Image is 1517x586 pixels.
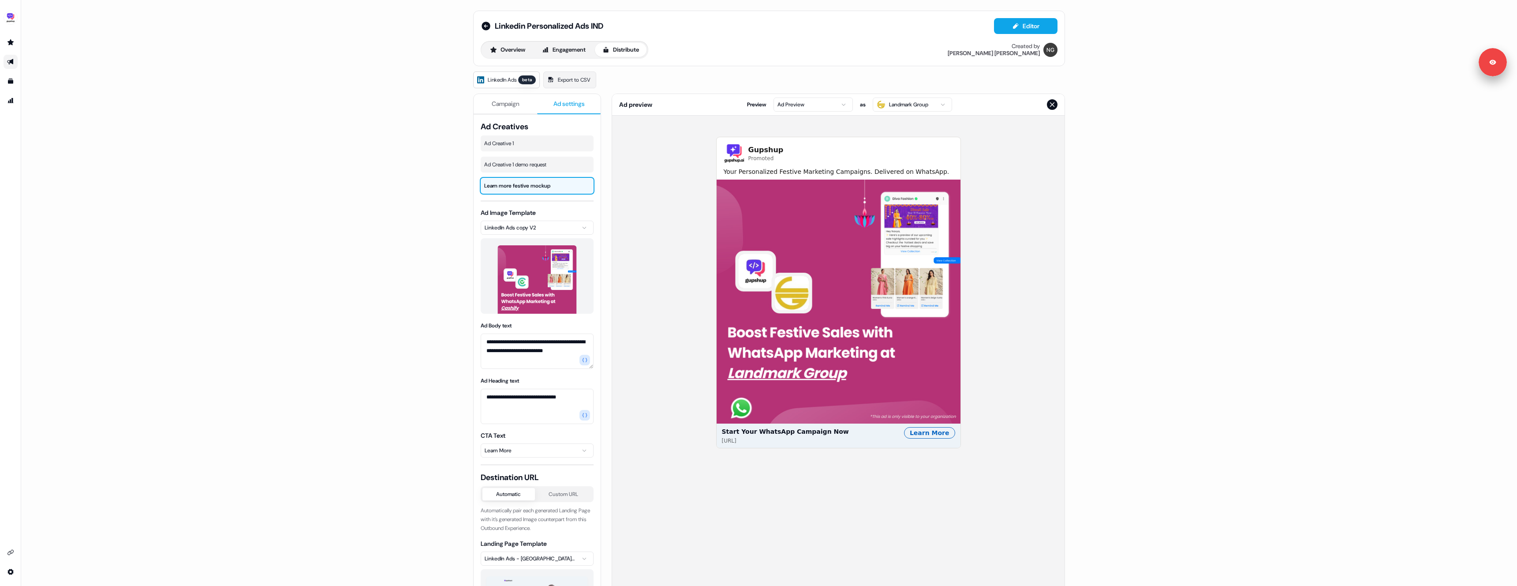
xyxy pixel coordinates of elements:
[4,545,18,560] a: Go to integrations
[481,472,594,483] span: Destination URL
[482,43,533,57] button: Overview
[748,155,784,162] span: Promoted
[482,488,535,500] button: Automatic
[558,75,590,84] span: Export to CSV
[904,427,955,439] div: Learn More
[473,71,540,88] a: LinkedIn Adsbeta
[948,50,1040,57] div: [PERSON_NAME] [PERSON_NAME]
[495,21,603,31] span: Linkedin Personalized Ads IND
[484,160,590,169] span: Ad Creative 1 demo request
[595,43,646,57] button: Distribute
[994,18,1057,34] button: Editor
[4,74,18,88] a: Go to templates
[1012,43,1040,50] div: Created by
[4,565,18,579] a: Go to integrations
[492,99,519,108] span: Campaign
[860,100,866,109] span: as
[518,75,536,84] div: beta
[535,488,592,500] button: Custom URL
[484,181,590,190] span: Learn more festive mockup
[722,427,849,436] span: Start Your WhatsApp Campaign Now
[481,377,519,384] label: Ad Heading text
[4,55,18,69] a: Go to outbound experience
[543,71,596,88] a: Export to CSV
[534,43,593,57] button: Engagement
[4,94,18,108] a: Go to attribution
[4,35,18,49] a: Go to prospects
[747,100,766,109] span: Preview
[717,180,960,448] button: Start Your WhatsApp Campaign Now[URL]Learn More
[484,139,590,148] span: Ad Creative 1
[488,75,516,84] span: LinkedIn Ads
[722,438,736,444] span: [URL]
[1043,43,1057,57] img: Nikunj
[481,322,512,329] label: Ad Body text
[724,167,953,176] span: Your Personalized Festive Marketing Campaigns. Delivered on WhatsApp.
[619,100,652,109] span: Ad preview
[481,121,594,132] span: Ad Creatives
[748,145,784,155] span: Gupshup
[994,23,1057,32] a: Editor
[481,432,505,439] label: CTA Text
[1047,99,1057,110] button: Close preview
[553,99,585,108] span: Ad settings
[481,507,590,532] span: Automatically pair each generated Landing Page with it’s generated Image counterpart from this Ou...
[481,540,547,548] label: Landing Page Template
[481,209,536,217] label: Ad Image Template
